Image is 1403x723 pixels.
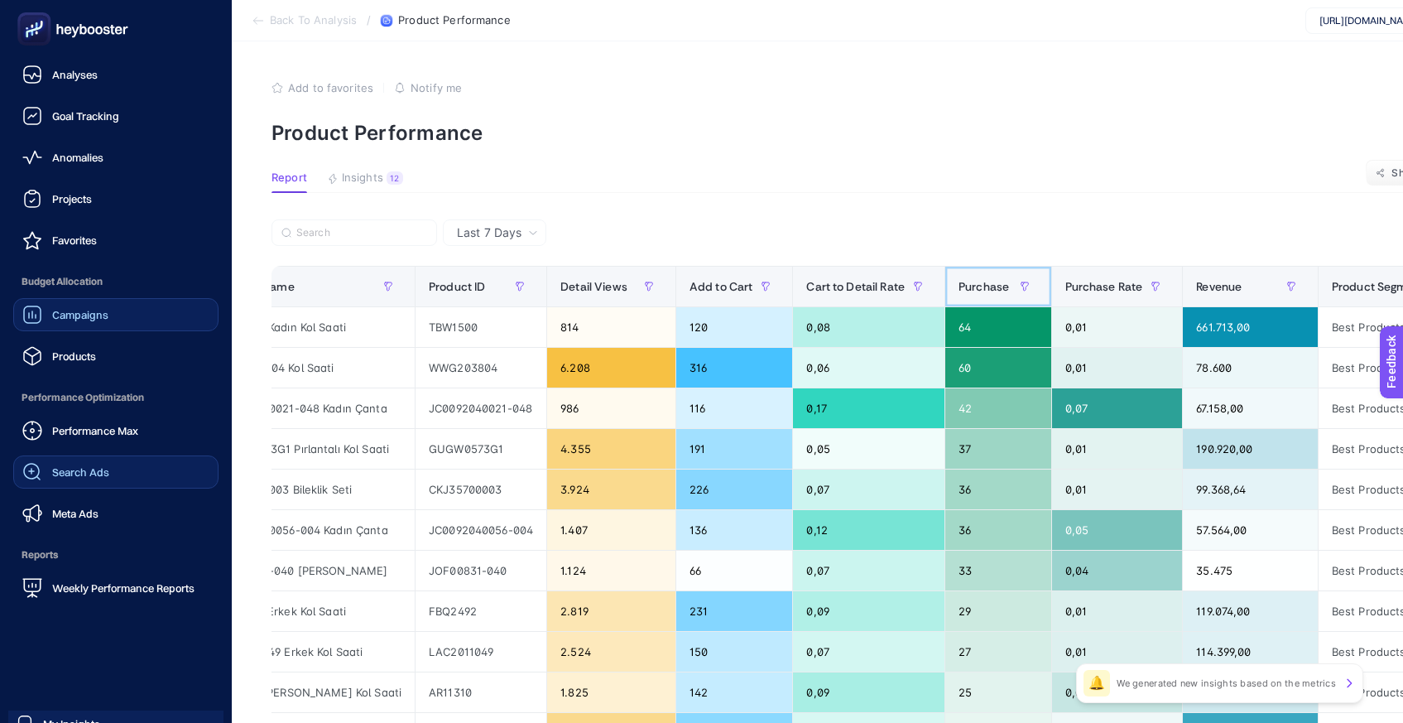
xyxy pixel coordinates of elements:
[547,307,675,347] div: 814
[52,234,97,247] span: Favorites
[387,171,403,185] div: 12
[547,388,675,428] div: 986
[13,455,219,489] a: Search Ads
[416,470,546,509] div: CKJ35700003
[416,551,546,590] div: JOF00831-040
[676,632,793,672] div: 150
[547,429,675,469] div: 4.355
[945,672,1050,712] div: 25
[203,429,415,469] div: GUGW0573G1 Pırlantalı Kol Saati
[793,510,944,550] div: 0,12
[945,429,1050,469] div: 37
[203,632,415,672] div: LAC2011049 Erkek Kol Saati
[547,632,675,672] div: 2.524
[945,388,1050,428] div: 42
[793,307,944,347] div: 0,08
[1196,280,1242,293] span: Revenue
[676,591,793,631] div: 231
[429,280,485,293] span: Product ID
[793,591,944,631] div: 0,09
[945,510,1050,550] div: 36
[547,591,675,631] div: 2.819
[1183,591,1317,631] div: 119.074,00
[1117,677,1336,690] p: We generated new insights based on the metrics
[1052,307,1183,347] div: 0,01
[1183,510,1317,550] div: 57.564,00
[676,470,793,509] div: 226
[52,465,109,479] span: Search Ads
[1083,670,1110,696] div: 🔔
[1065,280,1143,293] span: Purchase Rate
[13,571,219,605] a: Weekly Performance Reports
[793,551,944,590] div: 0,07
[1183,632,1317,672] div: 114.399,00
[560,280,627,293] span: Detail Views
[13,414,219,447] a: Performance Max
[13,141,219,174] a: Anomalies
[52,581,195,595] span: Weekly Performance Reports
[676,388,793,428] div: 116
[806,280,905,293] span: Cart to Detail Rate
[547,551,675,590] div: 1.124
[1183,307,1317,347] div: 661.713,00
[13,538,219,571] span: Reports
[793,429,944,469] div: 0,05
[52,68,98,81] span: Analyses
[416,388,546,428] div: JC0092040021-048
[203,510,415,550] div: JC0092040056-004 Kadın Çanta
[945,348,1050,388] div: 60
[271,81,373,94] button: Add to favorites
[1183,388,1317,428] div: 67.158,00
[52,507,98,520] span: Meta Ads
[676,510,793,550] div: 136
[1052,348,1183,388] div: 0,01
[13,182,219,215] a: Projects
[416,591,546,631] div: FBQ2492
[547,470,675,509] div: 3.924
[1183,348,1317,388] div: 78.600
[13,265,219,298] span: Budget Allocation
[203,348,415,388] div: WWG203804 Kol Saati
[416,429,546,469] div: GUGW0573G1
[1183,551,1317,590] div: 35.475
[10,5,63,18] span: Feedback
[945,470,1050,509] div: 36
[1052,388,1183,428] div: 0,07
[52,308,108,321] span: Campaigns
[457,224,521,241] span: Last 7 Days
[288,81,373,94] span: Add to favorites
[203,388,415,428] div: JC0092040021-048 Kadın Çanta
[13,58,219,91] a: Analyses
[203,672,415,712] div: AR11310 [PERSON_NAME] Kol Saati
[793,348,944,388] div: 0,06
[342,171,383,185] span: Insights
[547,510,675,550] div: 1.407
[394,81,462,94] button: Notify me
[52,151,103,164] span: Anomalies
[1052,632,1183,672] div: 0,01
[547,348,675,388] div: 6.208
[52,192,92,205] span: Projects
[676,551,793,590] div: 66
[945,307,1050,347] div: 64
[52,349,96,363] span: Products
[416,672,546,712] div: AR11310
[52,109,119,123] span: Goal Tracking
[676,672,793,712] div: 142
[203,591,415,631] div: FBQ2492 Erkek Kol Saati
[203,551,415,590] div: JOF00831-040 [PERSON_NAME]
[416,632,546,672] div: LAC2011049
[416,510,546,550] div: JC0092040056-004
[547,672,675,712] div: 1.825
[959,280,1009,293] span: Purchase
[1052,672,1183,712] div: 0,02
[1052,429,1183,469] div: 0,01
[945,632,1050,672] div: 27
[1183,429,1317,469] div: 190.920,00
[1052,591,1183,631] div: 0,01
[203,470,415,509] div: CKJ35700003 Bileklik Seti
[945,591,1050,631] div: 29
[52,424,138,437] span: Performance Max
[676,429,793,469] div: 191
[367,13,371,27] span: /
